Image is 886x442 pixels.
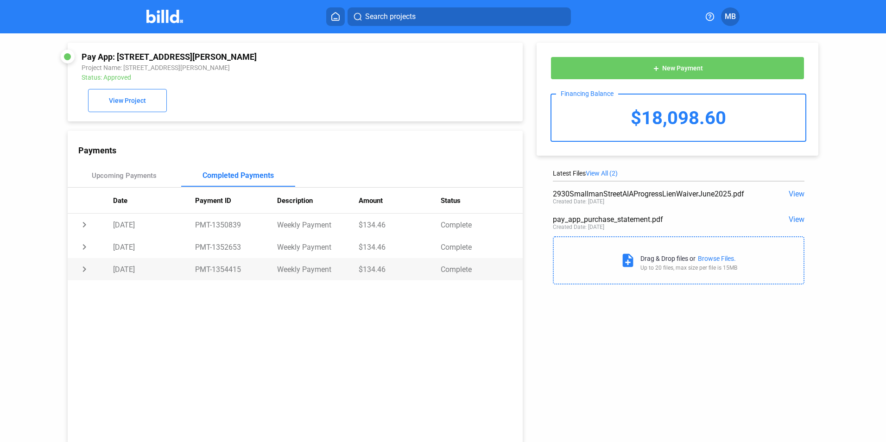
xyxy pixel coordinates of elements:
div: Financing Balance [556,90,618,97]
button: New Payment [551,57,804,80]
td: PMT-1352653 [195,236,277,258]
th: Date [113,188,195,214]
th: Amount [359,188,441,214]
div: Up to 20 files, max size per file is 15MB [640,265,737,271]
div: Latest Files [553,170,804,177]
div: Created Date: [DATE] [553,224,604,230]
td: $134.46 [359,236,441,258]
td: PMT-1354415 [195,258,277,280]
div: Completed Payments [203,171,274,180]
div: 2930SmallmanStreetAIAProgressLienWaiverJune2025.pdf [553,189,754,198]
td: [DATE] [113,214,195,236]
button: View Project [88,89,167,112]
span: View All (2) [586,170,618,177]
td: PMT-1350839 [195,214,277,236]
div: Upcoming Payments [92,171,157,180]
div: Pay App: [STREET_ADDRESS][PERSON_NAME] [82,52,424,62]
span: MB [725,11,736,22]
div: pay_app_purchase_statement.pdf [553,215,754,224]
th: Payment ID [195,188,277,214]
button: Search projects [348,7,571,26]
div: Created Date: [DATE] [553,198,604,205]
mat-icon: add [652,65,660,72]
span: View [789,189,804,198]
span: View [789,215,804,224]
td: Weekly Payment [277,236,359,258]
td: Weekly Payment [277,258,359,280]
th: Status [441,188,523,214]
span: New Payment [662,65,703,72]
span: View Project [109,97,146,105]
div: Status: Approved [82,74,424,81]
td: Complete [441,258,523,280]
td: Weekly Payment [277,214,359,236]
mat-icon: note_add [620,253,636,268]
span: Search projects [365,11,416,22]
th: Description [277,188,359,214]
div: Payments [78,145,523,155]
td: [DATE] [113,236,195,258]
button: MB [721,7,740,26]
div: Browse Files. [698,255,736,262]
td: $134.46 [359,214,441,236]
td: [DATE] [113,258,195,280]
td: Complete [441,214,523,236]
div: Project Name: [STREET_ADDRESS][PERSON_NAME] [82,64,424,71]
td: $134.46 [359,258,441,280]
div: Drag & Drop files or [640,255,696,262]
div: $18,098.60 [551,95,805,141]
td: Complete [441,236,523,258]
img: Billd Company Logo [146,10,183,23]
